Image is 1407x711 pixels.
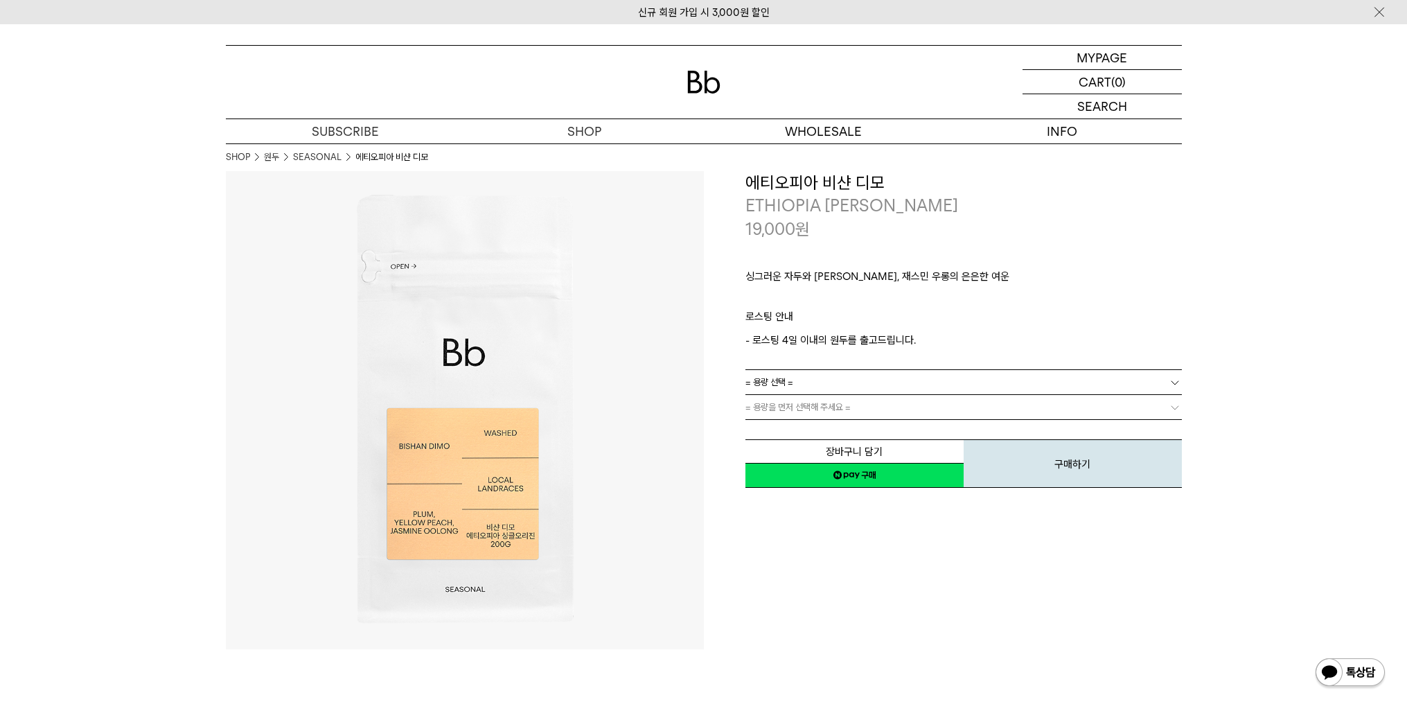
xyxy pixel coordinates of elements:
[264,150,279,164] a: 원두
[795,219,810,239] span: 원
[745,332,1182,349] p: - 로스팅 4일 이내의 원두를 출고드립니다.
[745,395,851,419] span: = 용량을 먼저 선택해 주세요 =
[745,463,964,488] a: 새창
[1077,94,1127,119] p: SEARCH
[293,150,342,164] a: SEASONAL
[745,439,964,464] button: 장바구니 담기
[745,292,1182,308] p: ㅤ
[745,308,1182,332] p: 로스팅 안내
[638,6,770,19] a: 신규 회원 가입 시 3,000원 할인
[745,194,1182,218] p: ETHIOPIA [PERSON_NAME]
[1079,70,1111,94] p: CART
[1023,70,1182,94] a: CART (0)
[226,171,704,649] img: 에티오피아 비샨 디모
[745,171,1182,195] h3: 에티오피아 비샨 디모
[745,370,793,394] span: = 용량 선택 =
[704,119,943,143] p: WHOLESALE
[355,150,428,164] li: 에티오피아 비샨 디모
[1023,46,1182,70] a: MYPAGE
[745,218,810,241] p: 19,000
[226,119,465,143] a: SUBSCRIBE
[465,119,704,143] a: SHOP
[1077,46,1127,69] p: MYPAGE
[943,119,1182,143] p: INFO
[745,268,1182,292] p: 싱그러운 자두와 [PERSON_NAME], 재스민 우롱의 은은한 여운
[687,71,720,94] img: 로고
[964,439,1182,488] button: 구매하기
[1314,657,1386,690] img: 카카오톡 채널 1:1 채팅 버튼
[226,150,250,164] a: SHOP
[1111,70,1126,94] p: (0)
